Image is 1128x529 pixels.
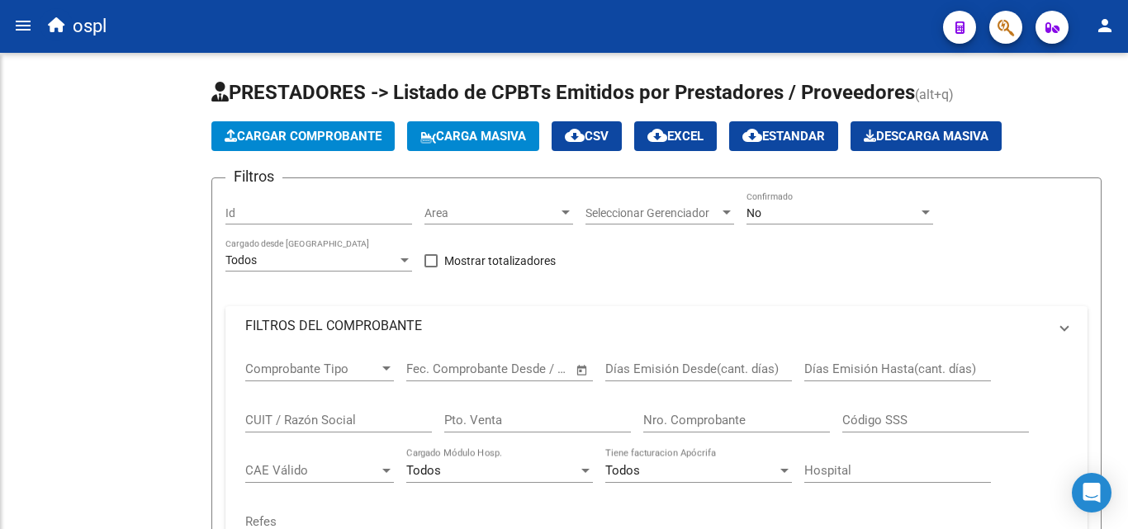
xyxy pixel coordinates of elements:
button: EXCEL [634,121,717,151]
span: No [746,206,761,220]
span: EXCEL [647,129,704,144]
span: Todos [225,253,257,267]
span: (alt+q) [915,87,954,102]
button: Estandar [729,121,838,151]
mat-icon: menu [13,16,33,35]
span: Comprobante Tipo [245,361,379,376]
mat-panel-title: FILTROS DEL COMPROBANTE [245,317,1048,335]
span: CAE Válido [245,463,379,478]
span: Seleccionar Gerenciador [585,206,719,220]
mat-icon: cloud_download [742,125,762,145]
span: Estandar [742,129,825,144]
span: Area [424,206,558,220]
span: ospl [73,8,107,45]
button: Carga Masiva [407,121,539,151]
input: Start date [406,361,460,376]
button: Open calendar [573,361,592,380]
button: Descarga Masiva [851,121,1002,151]
mat-icon: person [1095,16,1115,35]
span: Cargar Comprobante [225,129,382,144]
span: Descarga Masiva [864,129,988,144]
button: CSV [552,121,622,151]
app-download-masive: Descarga masiva de comprobantes (adjuntos) [851,121,1002,151]
mat-expansion-panel-header: FILTROS DEL COMPROBANTE [225,306,1088,346]
mat-icon: cloud_download [647,125,667,145]
span: CSV [565,129,609,144]
h3: Filtros [225,165,282,188]
span: PRESTADORES -> Listado de CPBTs Emitidos por Prestadores / Proveedores [211,81,915,104]
input: End date [475,361,555,376]
span: Todos [605,463,640,478]
span: Carga Masiva [420,129,526,144]
button: Cargar Comprobante [211,121,395,151]
div: Open Intercom Messenger [1072,473,1111,512]
span: Mostrar totalizadores [444,251,556,271]
mat-icon: cloud_download [565,125,585,145]
span: Todos [406,463,441,478]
